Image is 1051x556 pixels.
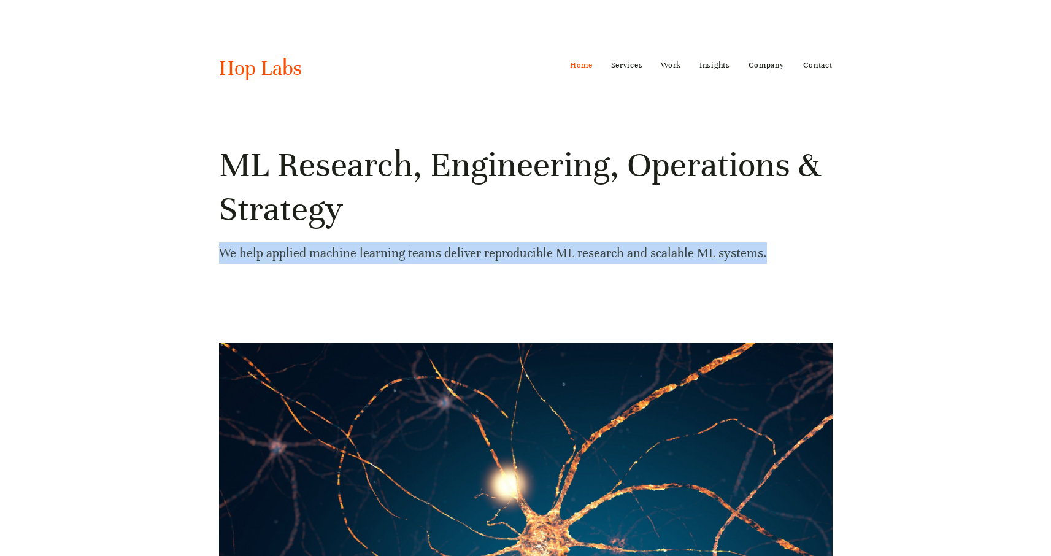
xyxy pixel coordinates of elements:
a: Services [611,55,643,75]
a: Company [749,55,785,75]
a: Contact [803,55,833,75]
a: Work [661,55,681,75]
h1: ML Research, Engineering, Operations & Strategy [219,143,833,231]
a: Hop Labs [219,55,302,81]
p: We help applied machine learning teams deliver reproducible ML research and scalable ML systems. [219,242,833,264]
a: Home [570,55,593,75]
a: Insights [699,55,730,75]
